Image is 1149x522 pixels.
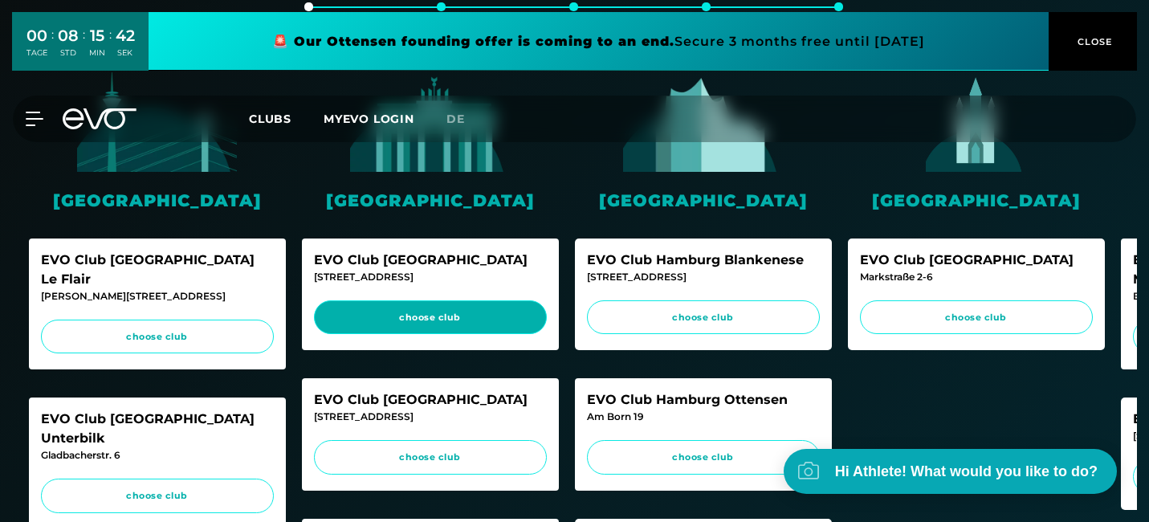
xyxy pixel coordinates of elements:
[329,311,532,324] span: choose club
[860,300,1093,335] a: choose club
[249,111,324,126] a: Clubs
[56,489,259,503] span: choose club
[249,112,291,126] span: Clubs
[835,461,1098,483] span: Hi Athlete! What would you like to do?
[26,24,47,47] div: 00
[575,188,832,213] div: [GEOGRAPHIC_DATA]
[587,410,820,424] div: Am Born 19
[116,24,135,47] div: 42
[446,110,484,128] a: de
[314,440,547,475] a: choose club
[83,26,85,68] div: :
[314,410,547,424] div: [STREET_ADDRESS]
[587,270,820,284] div: [STREET_ADDRESS]
[41,479,274,513] a: choose club
[602,311,805,324] span: choose club
[329,451,532,464] span: choose club
[875,311,1078,324] span: choose club
[446,112,465,126] span: de
[314,390,547,410] div: EVO Club [GEOGRAPHIC_DATA]
[1049,12,1137,71] button: CLOSE
[587,440,820,475] a: choose club
[29,188,286,213] div: [GEOGRAPHIC_DATA]
[41,410,274,448] div: EVO Club [GEOGRAPHIC_DATA] Unterbilk
[784,449,1117,494] button: Hi Athlete! What would you like to do?
[602,451,805,464] span: choose club
[587,390,820,410] div: EVO Club Hamburg Ottensen
[56,330,259,344] span: choose club
[26,47,47,59] div: TAGE
[41,251,274,289] div: EVO Club [GEOGRAPHIC_DATA] Le Flair
[302,188,559,213] div: [GEOGRAPHIC_DATA]
[41,289,274,304] div: [PERSON_NAME][STREET_ADDRESS]
[58,24,79,47] div: 08
[58,47,79,59] div: STD
[314,300,547,335] a: choose club
[41,448,274,463] div: Gladbacherstr. 6
[1074,35,1113,49] span: CLOSE
[116,47,135,59] div: SEK
[41,320,274,354] a: choose club
[587,300,820,335] a: choose club
[314,251,547,270] div: EVO Club [GEOGRAPHIC_DATA]
[860,270,1093,284] div: Markstraße 2-6
[89,47,105,59] div: MIN
[51,26,54,68] div: :
[848,188,1105,213] div: [GEOGRAPHIC_DATA]
[109,26,112,68] div: :
[89,24,105,47] div: 15
[324,112,414,126] a: MYEVO LOGIN
[587,251,820,270] div: EVO Club Hamburg Blankenese
[314,270,547,284] div: [STREET_ADDRESS]
[860,251,1093,270] div: EVO Club [GEOGRAPHIC_DATA]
